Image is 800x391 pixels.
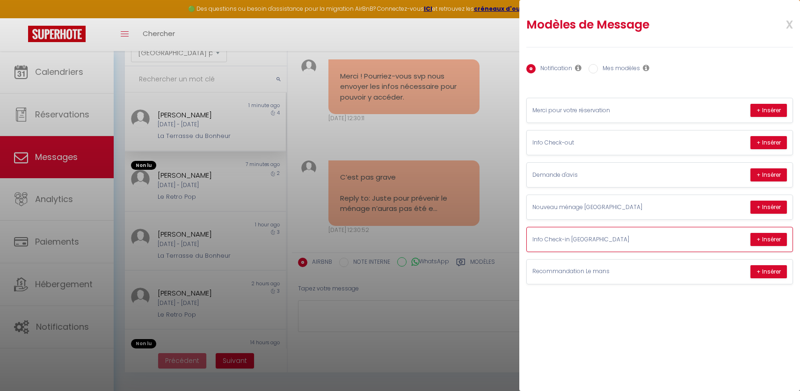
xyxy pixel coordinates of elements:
[532,203,673,212] p: Nouveau ménage [GEOGRAPHIC_DATA]
[532,138,673,147] p: Info Check-out
[764,13,793,35] span: x
[750,136,787,149] button: + Insérer
[532,235,673,244] p: Info Check-in [GEOGRAPHIC_DATA]
[750,233,787,246] button: + Insérer
[750,168,787,181] button: + Insérer
[598,64,640,74] label: Mes modèles
[750,104,787,117] button: + Insérer
[750,265,787,278] button: + Insérer
[526,17,744,32] h2: Modèles de Message
[532,106,673,115] p: Merci pour votre réservation
[536,64,572,74] label: Notification
[7,4,36,32] button: Ouvrir le widget de chat LiveChat
[532,171,673,180] p: Demande d'avis
[643,64,649,72] i: Les modèles généraux sont visibles par vous et votre équipe
[575,64,582,72] i: Les notifications sont visibles par toi et ton équipe
[750,201,787,214] button: + Insérer
[532,267,673,276] p: Recommandation Le mans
